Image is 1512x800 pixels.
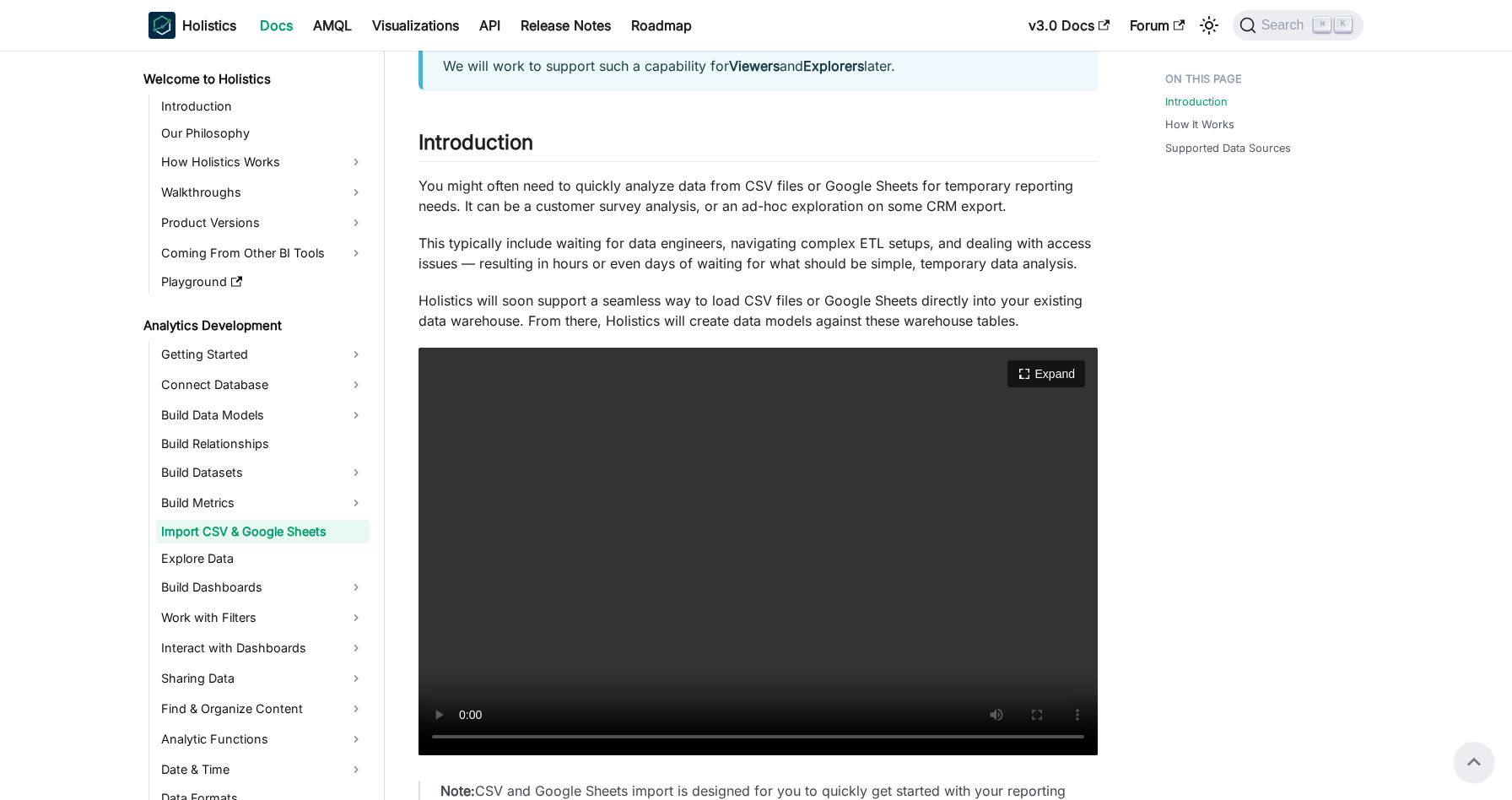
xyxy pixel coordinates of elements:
[156,574,370,601] a: Build Dashboards
[138,68,370,91] a: Welcome to Holistics
[1018,12,1120,39] a: v3.0 Docs
[156,209,370,236] a: Product Versions
[1120,12,1195,39] a: Forum
[156,520,370,543] a: Import CSV & Google Sheets
[803,57,864,74] strong: Explorers
[156,695,370,722] a: Find & Organize Content
[1454,742,1494,782] button: Scroll back to top
[182,15,236,35] b: Holistics
[443,56,1077,76] p: We will work to support such a capability for and later.
[148,12,236,39] a: HolisticsHolistics
[362,12,469,39] a: Visualizations
[1314,17,1331,32] kbd: ⌘
[1165,116,1234,132] a: How It Works
[1335,17,1352,32] kbd: K
[510,12,621,39] a: Release Notes
[148,12,175,39] img: Holistics
[469,12,510,39] a: API
[156,122,370,145] a: Our Philosophy
[156,547,370,570] a: Explore Data
[303,12,362,39] a: AMQL
[156,179,370,206] a: Walkthroughs
[1165,140,1291,156] a: Supported Data Sources
[1165,94,1228,110] a: Introduction
[418,130,1098,162] h2: Introduction
[418,348,1098,755] video: Your browser does not support embedding video, but you can .
[156,341,370,368] a: Getting Started
[156,432,370,456] a: Build Relationships
[156,635,370,662] a: Interact with Dashboards
[156,371,370,398] a: Connect Database
[156,756,370,783] a: Date & Time
[156,149,370,176] a: How Holistics Works
[156,604,370,631] a: Work with Filters
[132,51,385,800] nav: Docs sidebar
[250,12,303,39] a: Docs
[418,176,1098,216] p: You might often need to quickly analyze data from CSV files or Google Sheets for temporary report...
[1233,10,1363,41] button: Search (Command+K)
[156,402,370,429] a: Build Data Models
[156,489,370,516] a: Build Metrics
[621,12,702,39] a: Roadmap
[418,233,1098,273] p: This typically include waiting for data engineers, navigating complex ETL setups, and dealing wit...
[138,314,370,338] a: Analytics Development
[1196,12,1223,39] button: Switch between dark and light mode (currently light mode)
[1007,360,1085,387] button: Expand video
[156,95,370,118] a: Introduction
[729,57,780,74] strong: Viewers
[156,240,370,267] a: Coming From Other BI Tools
[1256,18,1315,33] span: Search
[156,459,370,486] a: Build Datasets
[440,782,475,799] strong: Note:
[418,290,1098,331] p: Holistics will soon support a seamless way to load CSV files or Google Sheets directly into your ...
[156,270,370,294] a: Playground
[156,665,370,692] a: Sharing Data
[156,726,370,753] a: Analytic Functions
